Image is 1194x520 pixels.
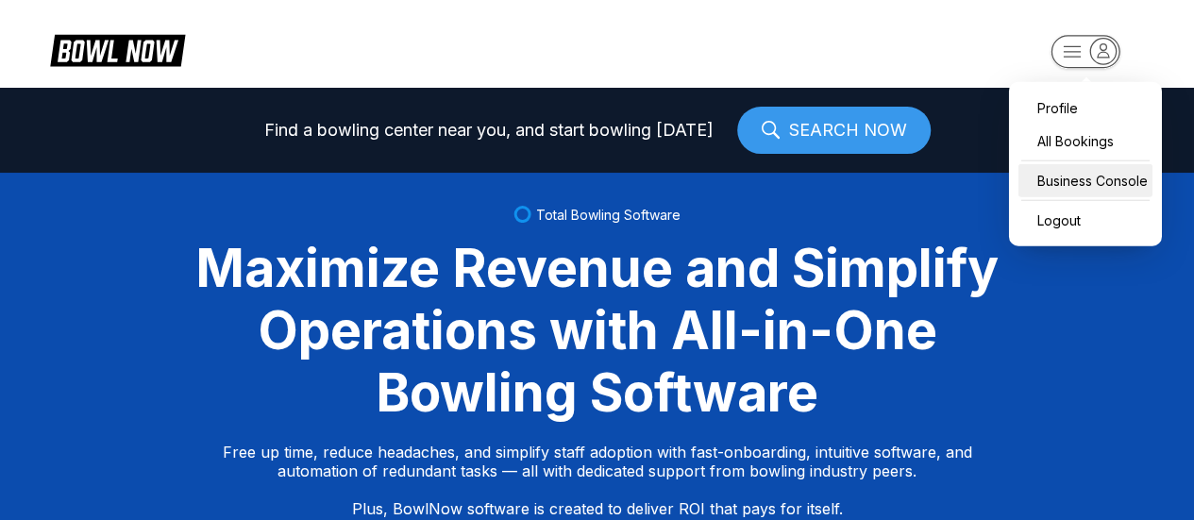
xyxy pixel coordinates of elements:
[1018,204,1152,237] button: Logout
[1018,164,1152,197] a: Business Console
[264,121,714,140] span: Find a bowling center near you, and start bowling [DATE]
[223,443,972,518] p: Free up time, reduce headaches, and simplify staff adoption with fast-onboarding, intuitive softw...
[737,107,931,154] a: SEARCH NOW
[536,207,681,223] span: Total Bowling Software
[1018,92,1152,125] a: Profile
[1018,125,1152,158] a: All Bookings
[173,237,1022,424] div: Maximize Revenue and Simplify Operations with All-in-One Bowling Software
